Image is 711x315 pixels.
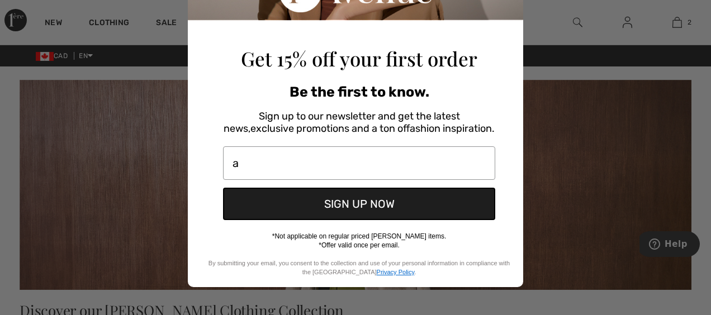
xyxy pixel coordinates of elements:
[223,188,495,220] button: SIGN UP NOW
[208,260,510,275] span: By submitting your email, you consent to the collection and use of your personal information in c...
[410,122,495,135] span: fashion inspiration.
[377,269,415,275] a: Privacy Policy
[272,232,446,240] span: *Not applicable on regular priced [PERSON_NAME] items.
[224,110,460,135] span: Sign up to our newsletter and get the latest news,
[319,241,400,249] span: *Offer valid once per email.
[241,45,477,71] span: Get 15% off your first order
[25,8,48,18] span: Help
[223,146,495,180] input: Enter Your Email
[250,122,410,135] span: exclusive promotions and a ton of
[290,84,429,100] span: Be the first to know.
